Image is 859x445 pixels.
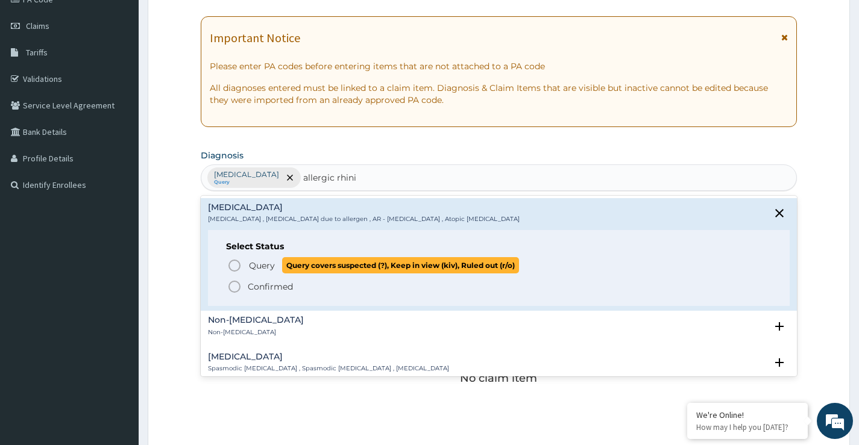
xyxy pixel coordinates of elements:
[208,316,304,325] h4: Non-[MEDICAL_DATA]
[210,60,788,72] p: Please enter PA codes before entering items that are not attached to a PA code
[226,242,772,251] h6: Select Status
[26,20,49,31] span: Claims
[282,257,519,273] span: Query covers suspected (?), Keep in view (kiv), Ruled out (r/o)
[63,67,203,83] div: Chat with us now
[208,352,449,361] h4: [MEDICAL_DATA]
[26,47,48,58] span: Tariffs
[208,364,449,373] p: Spasmodic [MEDICAL_DATA] , Spasmodic [MEDICAL_DATA] , [MEDICAL_DATA]
[227,279,242,294] i: status option filled
[208,215,520,223] p: [MEDICAL_DATA] , [MEDICAL_DATA] due to allergen , AR - [MEDICAL_DATA] , Atopic [MEDICAL_DATA]
[696,422,799,432] p: How may I help you today?
[22,60,49,90] img: d_794563401_company_1708531726252_794563401
[198,6,227,35] div: Minimize live chat window
[208,328,304,337] p: Non-[MEDICAL_DATA]
[248,281,293,293] p: Confirmed
[460,372,537,384] p: No claim item
[772,319,787,334] i: open select status
[772,206,787,220] i: close select status
[227,258,242,273] i: status option query
[210,31,300,45] h1: Important Notice
[201,149,244,161] label: Diagnosis
[214,179,279,185] small: Query
[696,409,799,420] div: We're Online!
[70,141,166,263] span: We're online!
[210,82,788,106] p: All diagnoses entered must be linked to a claim item. Diagnosis & Claim Items that are visible bu...
[249,260,275,272] span: Query
[6,308,230,350] textarea: Type your message and hit 'Enter'
[285,172,295,183] span: remove selection option
[772,355,787,370] i: open select status
[214,170,279,179] p: [MEDICAL_DATA]
[208,203,520,212] h4: [MEDICAL_DATA]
